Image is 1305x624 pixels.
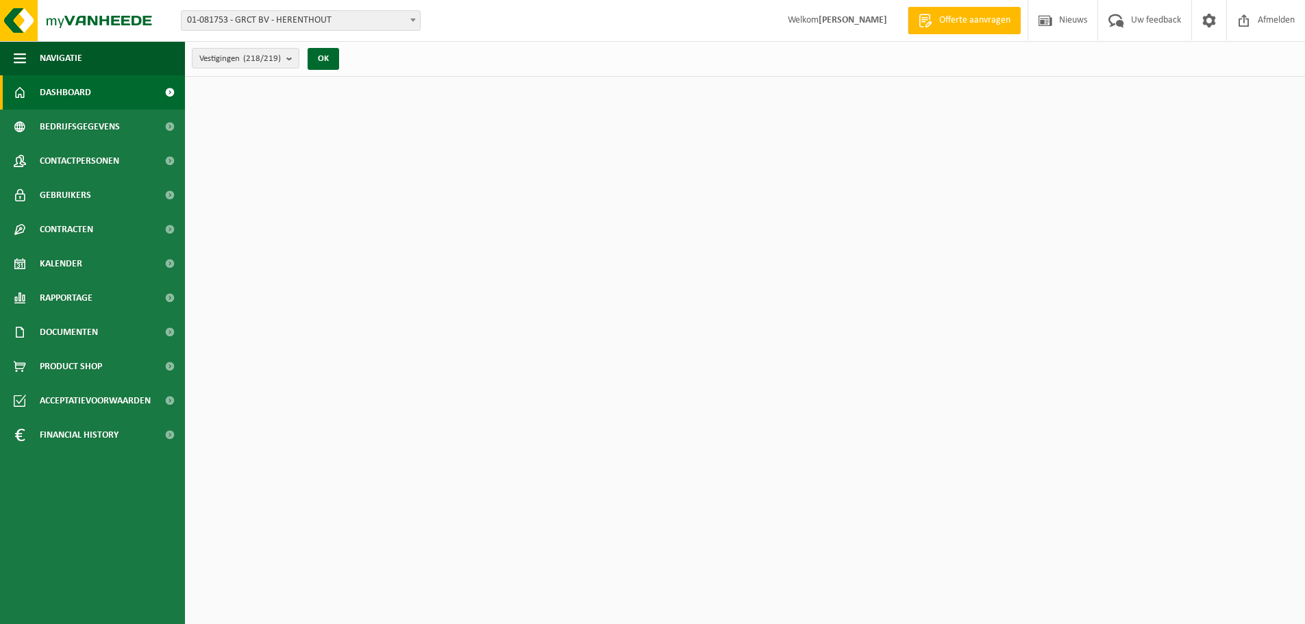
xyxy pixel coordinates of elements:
[199,49,281,69] span: Vestigingen
[181,10,421,31] span: 01-081753 - GRCT BV - HERENTHOUT
[243,54,281,63] count: (218/219)
[40,247,82,281] span: Kalender
[936,14,1014,27] span: Offerte aanvragen
[40,178,91,212] span: Gebruikers
[40,281,92,315] span: Rapportage
[192,48,299,68] button: Vestigingen(218/219)
[308,48,339,70] button: OK
[40,349,102,384] span: Product Shop
[40,110,120,144] span: Bedrijfsgegevens
[40,41,82,75] span: Navigatie
[40,315,98,349] span: Documenten
[908,7,1021,34] a: Offerte aanvragen
[40,212,93,247] span: Contracten
[40,384,151,418] span: Acceptatievoorwaarden
[40,75,91,110] span: Dashboard
[182,11,420,30] span: 01-081753 - GRCT BV - HERENTHOUT
[40,418,119,452] span: Financial History
[40,144,119,178] span: Contactpersonen
[819,15,887,25] strong: [PERSON_NAME]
